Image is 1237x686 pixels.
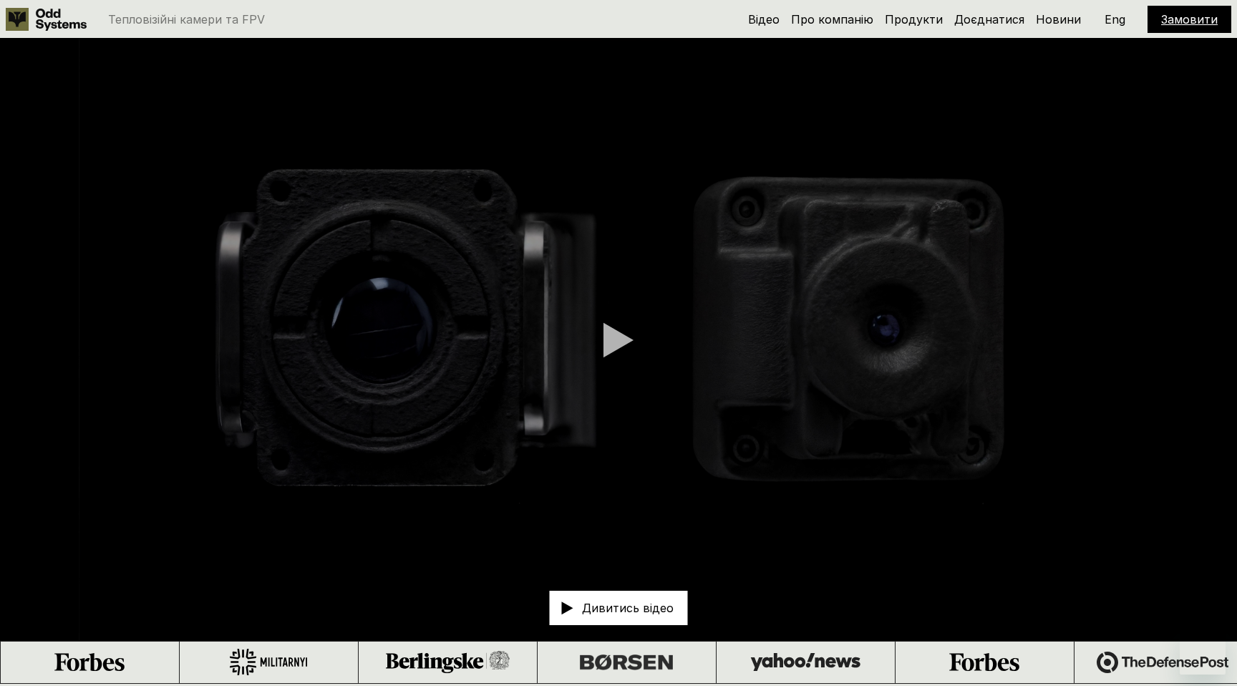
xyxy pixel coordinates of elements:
[748,12,780,26] a: Відео
[1180,629,1226,675] iframe: Button to launch messaging window
[1161,12,1218,26] a: Замовити
[582,602,674,614] p: Дивитись відео
[1105,14,1125,25] p: Eng
[954,12,1024,26] a: Доєднатися
[885,12,943,26] a: Продукти
[791,12,873,26] a: Про компанію
[108,14,265,25] p: Тепловізійні камери та FPV
[1036,12,1081,26] a: Новини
